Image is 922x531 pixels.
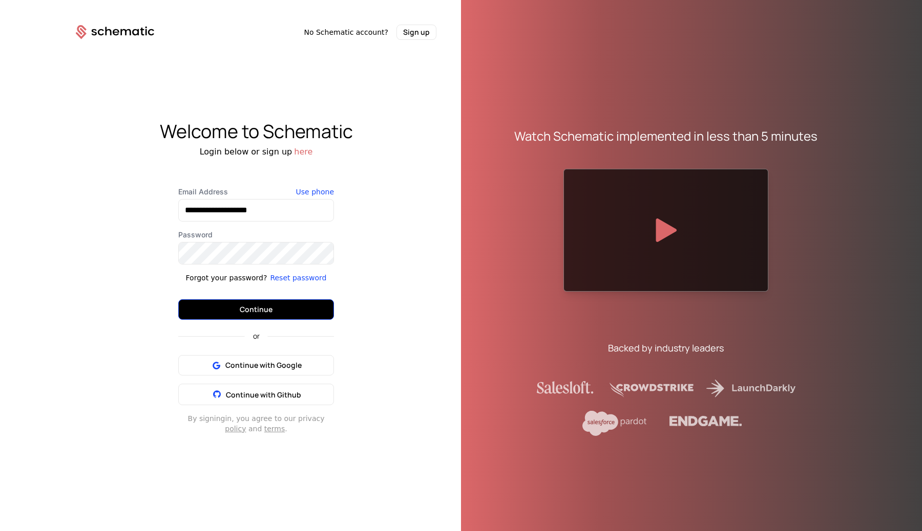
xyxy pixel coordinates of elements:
[294,146,312,158] button: here
[226,390,301,400] span: Continue with Github
[608,341,724,355] div: Backed by industry leaders
[178,230,334,240] label: Password
[51,121,461,142] div: Welcome to Schematic
[51,146,461,158] div: Login below or sign up
[270,273,326,283] button: Reset password
[178,355,334,375] button: Continue with Google
[178,187,334,197] label: Email Address
[178,413,334,434] div: By signing in , you agree to our privacy and .
[264,425,285,433] a: terms
[245,333,268,340] span: or
[396,25,436,40] button: Sign up
[186,273,267,283] div: Forgot your password?
[178,384,334,405] button: Continue with Github
[296,187,334,197] button: Use phone
[225,360,302,370] span: Continue with Google
[178,299,334,320] button: Continue
[304,27,388,37] span: No Schematic account?
[514,128,818,144] div: Watch Schematic implemented in less than 5 minutes
[225,425,246,433] a: policy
